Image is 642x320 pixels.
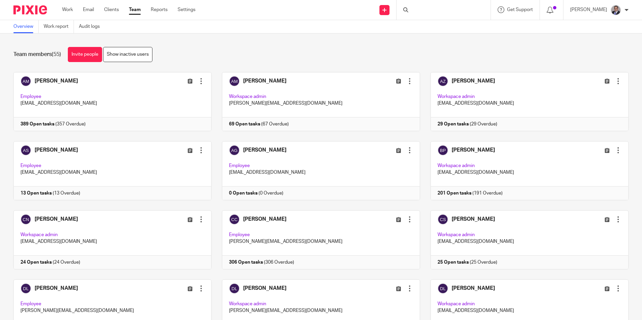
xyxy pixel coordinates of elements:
[44,20,74,33] a: Work report
[13,20,39,33] a: Overview
[79,20,105,33] a: Audit logs
[103,47,152,62] a: Show inactive users
[151,6,168,13] a: Reports
[52,52,61,57] span: (55)
[178,6,195,13] a: Settings
[570,6,607,13] p: [PERSON_NAME]
[13,51,61,58] h1: Team members
[129,6,141,13] a: Team
[62,6,73,13] a: Work
[83,6,94,13] a: Email
[104,6,119,13] a: Clients
[507,7,533,12] span: Get Support
[13,5,47,14] img: Pixie
[610,5,621,15] img: thumbnail_IMG_0720.jpg
[68,47,102,62] a: Invite people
